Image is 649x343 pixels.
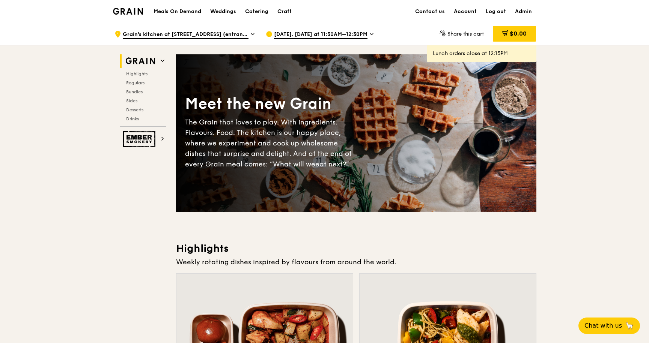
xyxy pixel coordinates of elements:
span: Grain's kitchen at [STREET_ADDRESS] (entrance along [PERSON_NAME][GEOGRAPHIC_DATA]) [123,31,248,39]
span: 🦙 [625,321,634,330]
div: Craft [277,0,292,23]
a: Account [449,0,481,23]
a: Weddings [206,0,241,23]
a: Log out [481,0,510,23]
h3: Highlights [176,242,536,255]
span: Desserts [126,107,143,112]
div: Weekly rotating dishes inspired by flavours from around the world. [176,257,536,267]
div: The Grain that loves to play. With ingredients. Flavours. Food. The kitchen is our happy place, w... [185,117,356,169]
a: Admin [510,0,536,23]
img: Ember Smokery web logo [123,131,158,147]
a: Catering [241,0,273,23]
img: Grain [113,8,143,15]
span: Chat with us [584,321,622,330]
a: Craft [273,0,296,23]
a: Contact us [411,0,449,23]
span: Share this cart [447,31,484,37]
span: Highlights [126,71,148,76]
h1: Meals On Demand [154,8,201,15]
span: Drinks [126,116,139,121]
button: Chat with us🦙 [578,318,640,334]
span: Bundles [126,89,143,94]
span: eat next?” [315,160,349,168]
div: Meet the new Grain [185,94,356,114]
div: Weddings [210,0,236,23]
span: Regulars [126,80,145,85]
div: Lunch orders close at 12:15PM [433,50,530,57]
div: Catering [245,0,268,23]
span: Sides [126,98,137,103]
img: Grain web logo [123,54,158,68]
span: [DATE], [DATE] at 11:30AM–12:30PM [274,31,367,39]
span: $0.00 [510,30,527,37]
